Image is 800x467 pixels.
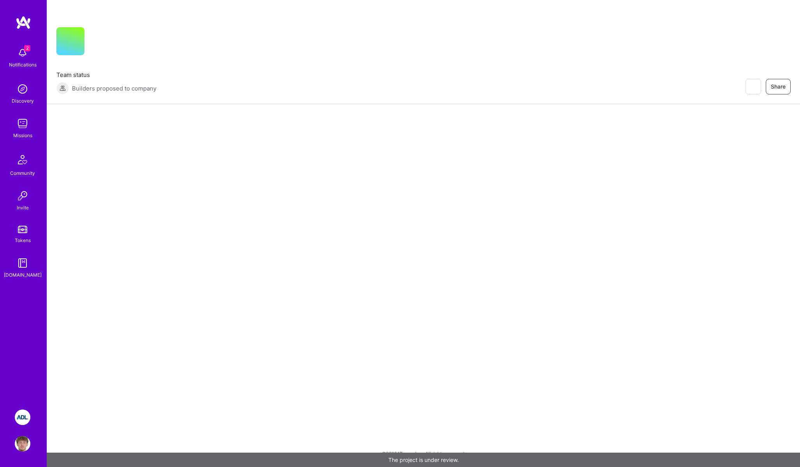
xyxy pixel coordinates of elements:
[10,169,35,177] div: Community
[47,453,800,467] div: The project is under review.
[13,150,32,169] img: Community
[15,409,30,425] img: ADL: Technology Modernization Sprint 1
[16,16,31,30] img: logo
[15,436,30,451] img: User Avatar
[17,204,29,212] div: Invite
[13,131,32,139] div: Missions
[94,40,100,46] i: icon CompanyGray
[15,45,30,61] img: bell
[15,236,31,244] div: Tokens
[15,116,30,131] img: teamwork
[18,226,27,233] img: tokens
[15,81,30,97] img: discovery
[56,71,156,79] span: Team status
[12,97,34,105] div: Discovery
[771,83,786,91] span: Share
[13,436,32,451] a: User Avatar
[13,409,32,425] a: ADL: Technology Modernization Sprint 1
[15,188,30,204] img: Invite
[24,45,30,51] span: 2
[56,82,69,94] img: Builders proposed to company
[72,84,156,92] span: Builders proposed to company
[4,271,42,279] div: [DOMAIN_NAME]
[766,79,791,94] button: Share
[9,61,37,69] div: Notifications
[15,255,30,271] img: guide book
[750,84,756,90] i: icon EyeClosed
